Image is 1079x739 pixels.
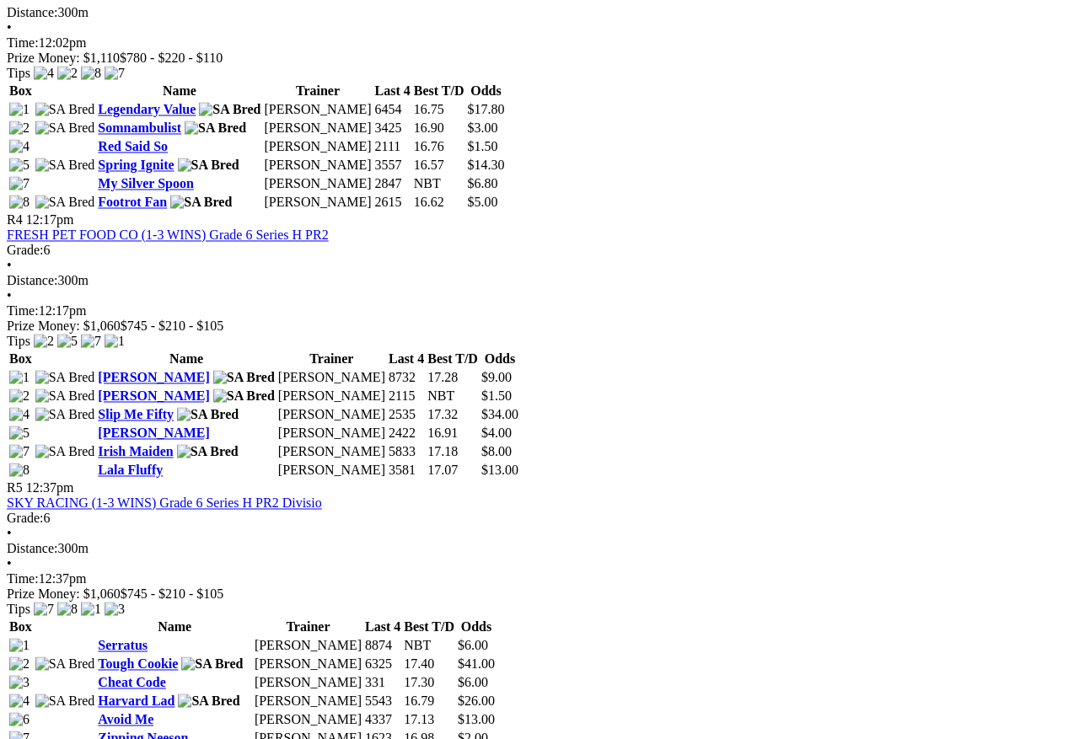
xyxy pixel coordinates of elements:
[7,511,1072,526] div: 6
[98,120,181,135] a: Somnambulist
[7,243,1072,258] div: 6
[35,407,95,422] img: SA Bred
[374,83,411,99] th: Last 4
[7,288,12,303] span: •
[468,195,498,209] span: $5.00
[427,425,479,442] td: 16.91
[427,388,479,404] td: NBT
[185,120,246,136] img: SA Bred
[9,351,32,366] span: Box
[7,243,44,257] span: Grade:
[388,388,425,404] td: 2115
[97,83,261,99] th: Name
[9,388,30,404] img: 2
[35,388,95,404] img: SA Bred
[413,157,465,174] td: 16.57
[364,619,401,635] th: Last 4
[178,158,239,173] img: SA Bred
[57,334,78,349] img: 5
[254,711,362,728] td: [PERSON_NAME]
[9,638,30,653] img: 1
[388,462,425,479] td: 3581
[170,195,232,210] img: SA Bred
[98,195,167,209] a: Footrot Fan
[277,443,386,460] td: [PERSON_NAME]
[9,444,30,459] img: 7
[97,619,252,635] th: Name
[9,675,30,690] img: 3
[9,83,32,98] span: Box
[427,351,479,367] th: Best T/D
[35,693,95,709] img: SA Bred
[105,66,125,81] img: 7
[35,195,95,210] img: SA Bred
[9,693,30,709] img: 4
[7,35,39,50] span: Time:
[35,158,95,173] img: SA Bred
[481,463,518,477] span: $13.00
[98,638,148,652] a: Serratus
[9,195,30,210] img: 8
[7,334,30,348] span: Tips
[427,462,479,479] td: 17.07
[7,273,1072,288] div: 300m
[97,351,276,367] th: Name
[9,139,30,154] img: 4
[481,444,512,458] span: $8.00
[9,158,30,173] img: 5
[9,463,30,478] img: 8
[403,656,455,672] td: 17.40
[181,656,243,672] img: SA Bred
[254,693,362,710] td: [PERSON_NAME]
[374,101,411,118] td: 6454
[7,273,57,287] span: Distance:
[213,388,275,404] img: SA Bred
[403,693,455,710] td: 16.79
[403,674,455,691] td: 17.30
[9,619,32,634] span: Box
[364,674,401,691] td: 331
[34,602,54,617] img: 7
[413,83,465,99] th: Best T/D
[427,406,479,423] td: 17.32
[254,637,362,654] td: [PERSON_NAME]
[98,712,153,726] a: Avoid Me
[98,675,165,689] a: Cheat Code
[7,258,12,272] span: •
[177,407,239,422] img: SA Bred
[374,138,411,155] td: 2111
[7,541,1072,556] div: 300m
[277,388,386,404] td: [PERSON_NAME]
[468,176,498,190] span: $6.80
[81,66,101,81] img: 8
[35,656,95,672] img: SA Bred
[263,175,372,192] td: [PERSON_NAME]
[254,656,362,672] td: [PERSON_NAME]
[35,102,95,117] img: SA Bred
[277,351,386,367] th: Trainer
[7,303,1072,319] div: 12:17pm
[374,157,411,174] td: 3557
[458,675,488,689] span: $6.00
[35,120,95,136] img: SA Bred
[374,194,411,211] td: 2615
[7,511,44,525] span: Grade:
[7,480,23,495] span: R5
[7,5,1072,20] div: 300m
[480,351,519,367] th: Odds
[413,120,465,137] td: 16.90
[277,425,386,442] td: [PERSON_NAME]
[458,656,495,671] span: $41.00
[458,712,495,726] span: $13.00
[427,443,479,460] td: 17.18
[468,158,505,172] span: $14.30
[481,426,512,440] span: $4.00
[457,619,496,635] th: Odds
[427,369,479,386] td: 17.28
[7,571,39,586] span: Time:
[263,120,372,137] td: [PERSON_NAME]
[98,426,209,440] a: [PERSON_NAME]
[34,334,54,349] img: 2
[277,462,386,479] td: [PERSON_NAME]
[468,102,505,116] span: $17.80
